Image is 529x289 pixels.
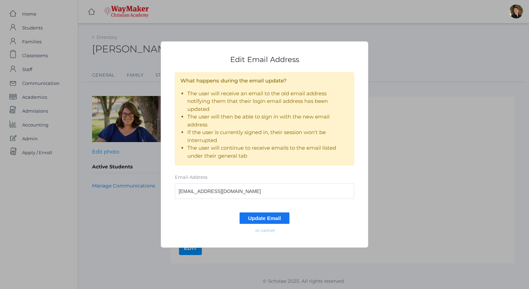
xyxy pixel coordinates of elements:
h3: What happens during the email update? [180,78,349,84]
label: Email Address [175,174,207,181]
h1: Edit Email Address [175,55,354,63]
li: The user will continue to receive emails to the email listed under their general tab [187,144,349,160]
em: or cancel [255,228,274,233]
li: If the user is currently signed in, their session won't be interrupted [187,129,349,144]
a: or cancel [175,227,354,234]
li: The user will receive an email to the old email address notifying them that their login email add... [187,90,349,113]
input: Update Email [240,212,289,224]
li: The user will then be able to sign in with the new email address [187,113,349,129]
